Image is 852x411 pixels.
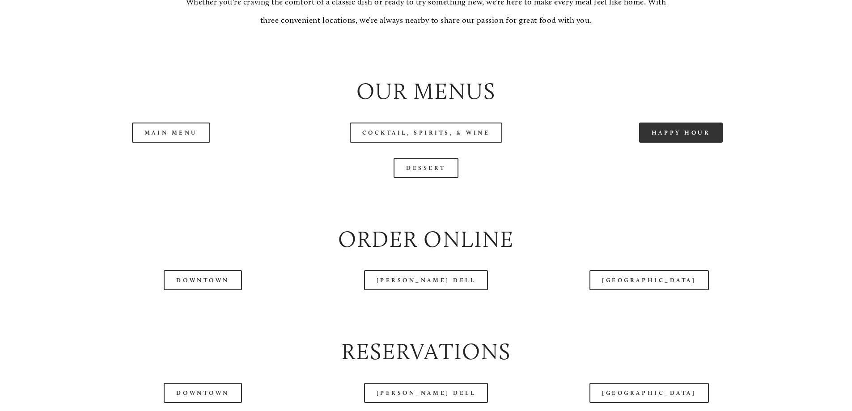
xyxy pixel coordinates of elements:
[164,270,242,290] a: Downtown
[164,383,242,403] a: Downtown
[589,383,708,403] a: [GEOGRAPHIC_DATA]
[394,158,458,178] a: Dessert
[639,123,723,143] a: Happy Hour
[132,123,210,143] a: Main Menu
[51,224,801,255] h2: Order Online
[589,270,708,290] a: [GEOGRAPHIC_DATA]
[25,3,70,48] img: Amaro's Table
[51,76,801,107] h2: Our Menus
[364,270,488,290] a: [PERSON_NAME] Dell
[350,123,503,143] a: Cocktail, Spirits, & Wine
[51,336,801,368] h2: Reservations
[364,383,488,403] a: [PERSON_NAME] Dell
